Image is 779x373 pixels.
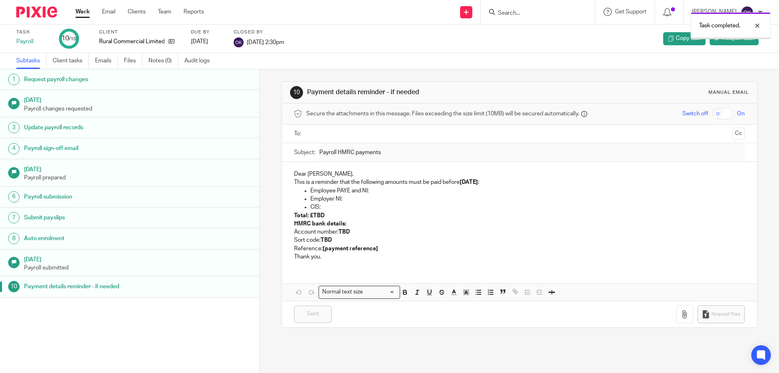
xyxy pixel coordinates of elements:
p: Dear [PERSON_NAME], [294,170,745,178]
a: Reports [184,8,204,16]
h1: Payment details reminder - if needed [307,88,537,97]
small: /10 [69,37,76,41]
h1: Update payroll records [24,121,175,134]
p: Task completed. [699,22,740,30]
label: Task [16,29,49,35]
span: Normal text size [321,288,365,296]
a: Team [158,8,171,16]
div: Manual email [708,89,749,96]
div: [DATE] [191,38,224,46]
a: Work [75,8,90,16]
label: Client [99,29,181,35]
p: Account number: [294,228,745,236]
div: 4 [8,143,20,154]
button: Cc [733,128,745,140]
img: svg%3E [234,38,243,47]
h1: Auto enrolment [24,232,175,245]
span: Secure the attachments in this message. Files exceeding the size limit (10MB) will be secured aut... [306,110,579,118]
a: Client tasks [53,53,89,69]
a: Emails [95,53,118,69]
strong: [DATE] [460,179,478,185]
strong: TBD [321,237,332,243]
h1: Payment details reminder - if needed [24,280,175,293]
p: Payroll changes requested [24,105,251,113]
a: Files [124,53,142,69]
a: Notes (0) [148,53,178,69]
h1: [DATE] [24,254,251,264]
label: Due by [191,29,224,35]
a: Clients [128,8,146,16]
p: Payroll submitted [24,264,251,272]
strong: HMRC bank details: [294,221,346,227]
a: Subtasks [16,53,46,69]
button: Request files [697,305,745,324]
label: Closed by [234,29,284,35]
div: Payroll [16,38,49,46]
label: To: [294,130,303,138]
p: Thank you. [294,253,745,261]
label: Subject: [294,148,315,157]
div: 10 [8,281,20,292]
div: 10 [62,34,76,43]
div: 3 [8,122,20,133]
p: Reference: [294,245,745,253]
strong: [payment reference] [323,246,378,252]
input: Sent [294,306,332,323]
span: On [737,110,745,118]
h1: Request payroll changes [24,73,175,86]
h1: [DATE] [24,163,251,174]
p: Sort code: [294,236,745,244]
span: Request files [711,311,740,318]
strong: TBD [339,229,350,235]
h1: Payroll sign-off email [24,142,175,154]
span: [DATE] 2:30pm [247,39,284,45]
p: This is a reminder that the following amounts must be paid before : [294,178,745,186]
div: 10 [290,86,303,99]
div: 1 [8,74,20,85]
input: Search for option [366,288,395,296]
p: CIS: [310,203,745,211]
h1: [DATE] [24,94,251,104]
img: Pixie [16,7,57,18]
h1: Payroll submission [24,191,175,203]
p: Employer NI: [310,195,745,203]
h1: Submit payslips [24,212,175,224]
p: Rural Commercial Limited [99,38,164,46]
div: Search for option [319,286,400,298]
a: Email [102,8,115,16]
p: Employee PAYE and NI: [310,187,745,195]
span: Switch off [682,110,708,118]
strong: Total: £TBD [294,213,325,219]
p: Payroll prepared [24,174,251,182]
div: 7 [8,212,20,223]
img: svg%3E [741,6,754,19]
a: Audit logs [184,53,216,69]
div: 8 [8,233,20,244]
div: 6 [8,191,20,203]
